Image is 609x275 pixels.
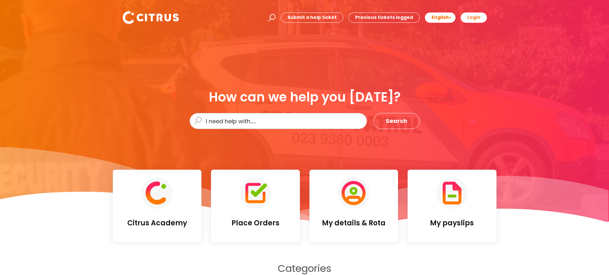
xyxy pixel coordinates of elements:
[408,170,496,242] a: My payslips
[281,12,343,22] a: Submit a help ticket
[211,170,300,242] a: Place Orders
[386,116,407,126] span: Search
[467,14,480,20] b: Login
[348,12,420,22] a: Previous tickets logged
[190,113,367,129] input: I need help with......
[373,113,420,129] button: Search
[190,90,420,104] div: How can we help you [DATE]?
[315,219,393,227] h4: My details & Rota
[413,219,491,227] h4: My payslips
[118,219,197,227] h4: Citrus Academy
[461,12,487,22] a: Login
[216,219,295,227] h4: Place Orders
[113,263,496,274] h2: Categories
[309,170,398,242] a: My details & Rota
[113,170,202,242] a: Citrus Academy
[432,14,449,20] span: English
